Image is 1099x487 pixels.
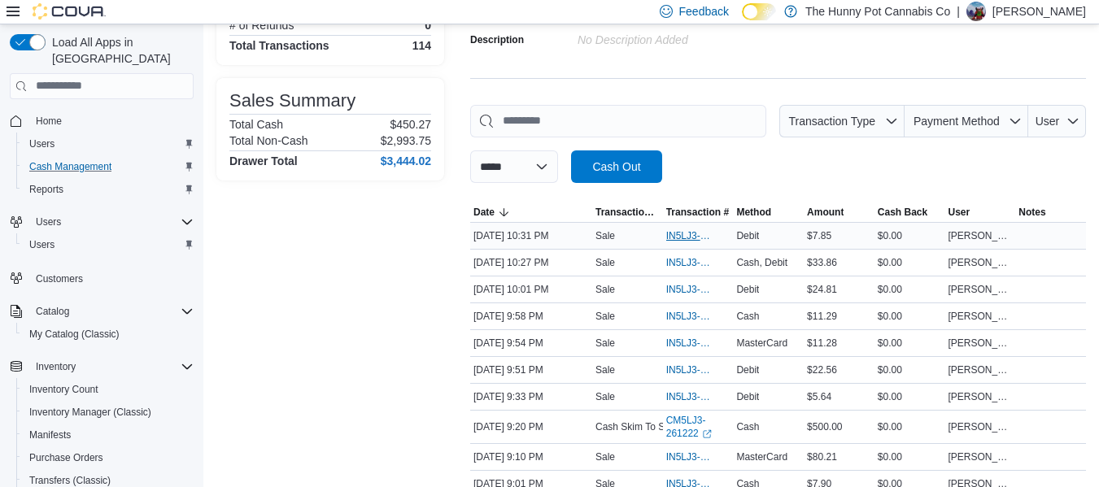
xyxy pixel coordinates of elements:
div: $0.00 [874,360,945,380]
span: Cash [736,420,759,433]
a: Users [23,134,61,154]
p: [PERSON_NAME] [992,2,1086,21]
span: Inventory Count [29,383,98,396]
button: Notes [1015,202,1086,222]
p: Sale [595,450,615,463]
h4: 114 [412,39,431,52]
span: $11.29 [807,310,837,323]
p: The Hunny Pot Cannabis Co [805,2,950,21]
span: [PERSON_NAME] [949,390,1013,403]
span: Debit [736,283,759,296]
span: IN5LJ3-5759527 [666,390,714,403]
span: Reports [29,183,63,196]
span: Inventory Manager (Classic) [29,406,151,419]
button: Transaction Type [779,105,905,137]
span: Home [29,111,194,131]
button: IN5LJ3-5759976 [666,226,730,246]
button: Date [470,202,592,222]
span: $500.00 [807,420,842,433]
a: CM5LJ3-261222External link [666,414,730,440]
h6: Total Cash [229,118,283,131]
p: Sale [595,390,615,403]
span: Cash Management [23,157,194,176]
span: $7.85 [807,229,831,242]
span: Load All Apps in [GEOGRAPHIC_DATA] [46,34,194,67]
span: IN5LJ3-5759679 [666,363,714,376]
a: Manifests [23,425,77,445]
span: Cash [736,310,759,323]
span: Inventory [29,357,194,376]
div: [DATE] 9:51 PM [470,360,592,380]
button: Users [16,133,200,155]
button: Users [16,233,200,256]
span: [PERSON_NAME] [949,310,1013,323]
span: Users [23,235,194,254]
input: This is a search bar. As you type, the results lower in the page will automatically filter. [470,105,766,137]
div: $0.00 [874,253,945,272]
span: Purchase Orders [29,451,103,464]
span: Inventory Manager (Classic) [23,402,194,422]
button: My Catalog (Classic) [16,323,200,346]
span: [PERSON_NAME] [949,283,1013,296]
span: My Catalog (Classic) [23,324,194,344]
h6: Total Non-Cash [229,134,308,147]
a: Customers [29,269,89,289]
label: Description [470,33,524,46]
button: Transaction Type [592,202,663,222]
button: Payment Method [905,105,1028,137]
span: Feedback [679,3,729,20]
button: Users [3,211,200,233]
span: Date [473,206,495,219]
h4: $3,444.02 [381,154,431,167]
span: Users [29,137,55,150]
p: Cash Skim To Safe [595,420,678,433]
p: Sale [595,229,615,242]
span: [PERSON_NAME] [949,363,1013,376]
div: [DATE] 9:58 PM [470,307,592,326]
span: Cash Out [592,159,640,175]
span: IN5LJ3-5759724 [666,310,714,323]
span: User [1036,115,1060,128]
span: [PERSON_NAME] [949,450,1013,463]
span: Transfers (Classic) [29,474,111,487]
button: Inventory Count [16,378,200,401]
span: User [949,206,970,219]
span: MasterCard [736,450,787,463]
span: Cash Management [29,160,111,173]
span: Catalog [29,302,194,321]
button: IN5LJ3-5759744 [666,280,730,299]
p: Sale [595,256,615,269]
button: Users [29,212,68,232]
a: My Catalog (Classic) [23,324,126,344]
span: [PERSON_NAME] [949,229,1013,242]
button: Customers [3,266,200,289]
div: [DATE] 9:33 PM [470,387,592,407]
span: Home [36,115,62,128]
span: Amount [807,206,844,219]
button: IN5LJ3-5759946 [666,253,730,272]
button: Method [733,202,804,222]
span: Cash Back [878,206,927,219]
span: Catalog [36,305,69,318]
span: Purchase Orders [23,448,194,467]
span: $24.81 [807,283,837,296]
span: Inventory [36,360,76,373]
button: IN5LJ3-5759679 [666,360,730,380]
p: Sale [595,337,615,350]
span: Users [36,215,61,228]
button: Cash Back [874,202,945,222]
button: Inventory [3,355,200,378]
span: MasterCard [736,337,787,350]
span: Transaction Type [788,115,875,128]
span: Method [736,206,771,219]
span: Inventory Count [23,380,194,399]
button: Manifests [16,424,200,446]
p: 0 [425,19,431,32]
div: [DATE] 9:20 PM [470,417,592,437]
a: Users [23,235,61,254]
input: Dark Mode [742,3,776,20]
a: Purchase Orders [23,448,110,467]
div: [DATE] 10:31 PM [470,226,592,246]
span: Notes [1018,206,1045,219]
span: IN5LJ3-5759313 [666,450,714,463]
